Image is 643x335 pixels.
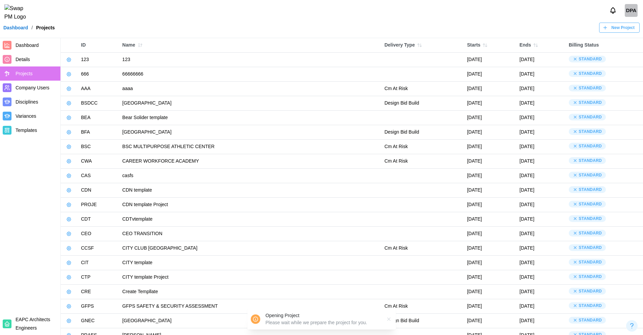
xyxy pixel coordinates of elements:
td: Design Bid Build [381,314,464,328]
button: View Project [64,273,74,282]
td: [DATE] [464,314,516,328]
td: [DATE] [464,125,516,140]
span: Templates [16,128,37,133]
td: CWA [78,154,119,169]
td: [DATE] [516,285,565,299]
button: View Project [64,157,74,166]
td: CEO TRANSITION [119,227,381,241]
button: View Project [64,69,74,79]
a: New Project [599,23,640,33]
td: Cm At Risk [381,299,464,314]
button: View Project [64,258,74,268]
td: [DATE] [464,67,516,82]
td: [DATE] [516,53,565,67]
td: BSC MULTIPURPOSE ATHLETIC CENTER [119,140,381,154]
div: Billing Status [569,41,640,49]
a: Dashboard [3,25,28,30]
td: [DATE] [516,169,565,183]
td: [DATE] [516,299,565,314]
td: [DATE] [464,241,516,256]
td: [DATE] [516,125,565,140]
td: BEA [78,111,119,125]
span: Dashboard [16,43,39,48]
div: Ends [519,40,562,50]
td: [DATE] [464,111,516,125]
td: CEO [78,227,119,241]
td: [DATE] [464,212,516,227]
td: AAA [78,82,119,96]
td: [DATE] [464,285,516,299]
td: [DATE] [516,82,565,96]
td: [DATE] [516,154,565,169]
td: CTP [78,270,119,285]
span: Disciplines [16,99,38,105]
td: [DATE] [516,67,565,82]
td: [DATE] [464,53,516,67]
div: DPA [625,4,638,17]
td: [DATE] [464,82,516,96]
span: Projects [16,71,33,76]
td: [DATE] [464,270,516,285]
td: casfs [119,169,381,183]
td: [DATE] [516,96,565,111]
div: Standard [579,71,602,77]
td: Design Bid Build [381,96,464,111]
button: View Project [64,200,74,210]
td: CITY template Project [119,270,381,285]
td: 123 [78,53,119,67]
td: CIT [78,256,119,270]
a: Daud Platform admin [625,4,638,17]
button: View Project [64,229,74,239]
div: Opening Project [266,312,382,319]
td: Cm At Risk [381,241,464,256]
td: 123 [119,53,381,67]
div: Projects [36,25,55,30]
td: CITY CLUB [GEOGRAPHIC_DATA] [119,241,381,256]
td: BSC [78,140,119,154]
div: Standard [579,143,602,149]
td: [DATE] [516,212,565,227]
td: [DATE] [516,256,565,270]
td: [GEOGRAPHIC_DATA] [119,314,381,328]
button: View Project [64,84,74,93]
button: View Project [64,113,74,122]
td: [DATE] [516,111,565,125]
div: Delivery Type [384,40,460,50]
span: Details [16,57,30,62]
div: Standard [579,129,602,135]
div: / [31,25,33,30]
td: [DATE] [516,241,565,256]
div: Standard [579,187,602,193]
td: Create Templlate [119,285,381,299]
td: Bear Solider template [119,111,381,125]
td: CDN [78,183,119,198]
td: CDN template [119,183,381,198]
div: Standard [579,259,602,266]
td: [DATE] [464,140,516,154]
td: [DATE] [516,270,565,285]
button: View Project [64,316,74,326]
td: BFA [78,125,119,140]
td: [DATE] [516,140,565,154]
td: GFPS SAFETY & SECURITY ASSESSMENT [119,299,381,314]
div: Standard [579,245,602,251]
div: Standard [579,216,602,222]
div: Please wait while we prepare the project for you. [266,319,382,326]
button: View Project [64,244,74,253]
div: Standard [579,114,602,120]
div: Standard [579,201,602,207]
td: GFPS [78,299,119,314]
button: View Project [64,302,74,311]
button: View Project [64,99,74,108]
td: CITY template [119,256,381,270]
td: [GEOGRAPHIC_DATA] [119,125,381,140]
div: Standard [579,172,602,178]
td: [DATE] [516,183,565,198]
div: Standard [579,288,602,295]
div: Standard [579,317,602,324]
button: View Project [64,142,74,151]
td: CCSF [78,241,119,256]
td: Design Bid Build [381,125,464,140]
span: EAPC Architects Engineers [16,317,50,331]
div: Standard [579,85,602,91]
